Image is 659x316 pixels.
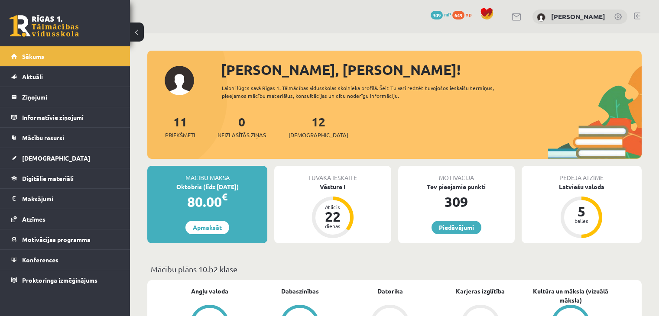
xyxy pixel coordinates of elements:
[444,11,451,18] span: mP
[274,166,391,182] div: Tuvākā ieskaite
[11,107,119,127] a: Informatīvie ziņojumi
[289,131,348,139] span: [DEMOGRAPHIC_DATA]
[289,114,348,139] a: 12[DEMOGRAPHIC_DATA]
[11,148,119,168] a: [DEMOGRAPHIC_DATA]
[11,189,119,209] a: Maksājumi
[11,209,119,229] a: Atzīmes
[398,182,515,191] div: Tev pieejamie punkti
[432,221,481,234] a: Piedāvājumi
[274,182,391,239] a: Vēsture I Atlicis 22 dienas
[22,276,97,284] span: Proktoringa izmēģinājums
[398,166,515,182] div: Motivācija
[218,114,266,139] a: 0Neizlasītās ziņas
[10,15,79,37] a: Rīgas 1. Tālmācības vidusskola
[22,134,64,142] span: Mācību resursi
[456,287,505,296] a: Karjeras izglītība
[274,182,391,191] div: Vēsture I
[452,11,476,18] a: 649 xp
[320,210,346,223] div: 22
[221,59,642,80] div: [PERSON_NAME], [PERSON_NAME]!
[377,287,403,296] a: Datorika
[11,168,119,188] a: Digitālie materiāli
[522,166,642,182] div: Pēdējā atzīme
[11,87,119,107] a: Ziņojumi
[537,13,545,22] img: Emīlija Zelča
[22,107,119,127] legend: Informatīvie ziņojumi
[568,204,594,218] div: 5
[218,131,266,139] span: Neizlasītās ziņas
[222,190,227,203] span: €
[11,229,119,249] a: Motivācijas programma
[22,87,119,107] legend: Ziņojumi
[22,174,74,182] span: Digitālie materiāli
[22,154,90,162] span: [DEMOGRAPHIC_DATA]
[522,182,642,191] div: Latviešu valoda
[22,256,58,264] span: Konferences
[191,287,228,296] a: Angļu valoda
[551,12,605,21] a: [PERSON_NAME]
[185,221,229,234] a: Apmaksāt
[22,52,44,60] span: Sākums
[452,11,464,19] span: 649
[147,166,267,182] div: Mācību maksa
[147,191,267,212] div: 80.00
[147,182,267,191] div: Oktobris (līdz [DATE])
[22,235,91,243] span: Motivācijas programma
[466,11,471,18] span: xp
[22,73,43,81] span: Aktuāli
[11,67,119,87] a: Aktuāli
[398,191,515,212] div: 309
[522,182,642,239] a: Latviešu valoda 5 balles
[431,11,451,18] a: 309 mP
[11,46,119,66] a: Sākums
[320,204,346,210] div: Atlicis
[165,114,195,139] a: 11Priekšmeti
[222,84,519,100] div: Laipni lūgts savā Rīgas 1. Tālmācības vidusskolas skolnieka profilā. Šeit Tu vari redzēt tuvojošo...
[281,287,319,296] a: Dabaszinības
[165,131,195,139] span: Priekšmeti
[431,11,443,19] span: 309
[320,223,346,229] div: dienas
[568,218,594,223] div: balles
[22,189,119,209] legend: Maksājumi
[22,215,45,223] span: Atzīmes
[11,270,119,290] a: Proktoringa izmēģinājums
[526,287,616,305] a: Kultūra un māksla (vizuālā māksla)
[11,128,119,148] a: Mācību resursi
[151,263,638,275] p: Mācību plāns 10.b2 klase
[11,250,119,270] a: Konferences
